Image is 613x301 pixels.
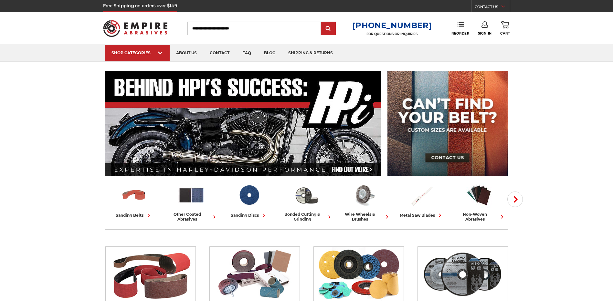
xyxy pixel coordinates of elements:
p: FOR QUESTIONS OR INQUIRIES [352,32,432,36]
img: Other Coated Abrasives [178,182,205,209]
img: Sanding Discs [236,182,262,209]
a: non-woven abrasives [453,182,505,222]
a: contact [203,45,236,61]
div: non-woven abrasives [453,212,505,222]
a: wire wheels & brushes [338,182,390,222]
div: sanding discs [231,212,267,219]
a: Reorder [451,21,469,35]
a: faq [236,45,258,61]
a: about us [170,45,203,61]
img: Empire Abrasives [103,16,168,41]
button: Next [507,192,523,207]
div: other coated abrasives [165,212,218,222]
img: Metal Saw Blades [408,182,435,209]
span: Cart [500,31,510,36]
a: shipping & returns [282,45,339,61]
img: Banner for an interview featuring Horsepower Inc who makes Harley performance upgrades featured o... [105,71,381,176]
a: bonded cutting & grinding [280,182,333,222]
a: Cart [500,21,510,36]
a: metal saw blades [396,182,448,219]
a: blog [258,45,282,61]
a: sanding discs [223,182,275,219]
img: Non-woven Abrasives [466,182,492,209]
img: Sanding Belts [121,182,147,209]
div: metal saw blades [400,212,443,219]
span: Reorder [451,31,469,36]
div: sanding belts [116,212,152,219]
img: promo banner for custom belts. [387,71,508,176]
span: Sign In [478,31,492,36]
a: CONTACT US [475,3,510,12]
img: Bonded Cutting & Grinding [293,182,320,209]
a: sanding belts [108,182,160,219]
div: SHOP CATEGORIES [111,50,163,55]
div: bonded cutting & grinding [280,212,333,222]
a: [PHONE_NUMBER] [352,21,432,30]
img: Wire Wheels & Brushes [351,182,377,209]
div: wire wheels & brushes [338,212,390,222]
a: other coated abrasives [165,182,218,222]
input: Submit [322,22,335,35]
